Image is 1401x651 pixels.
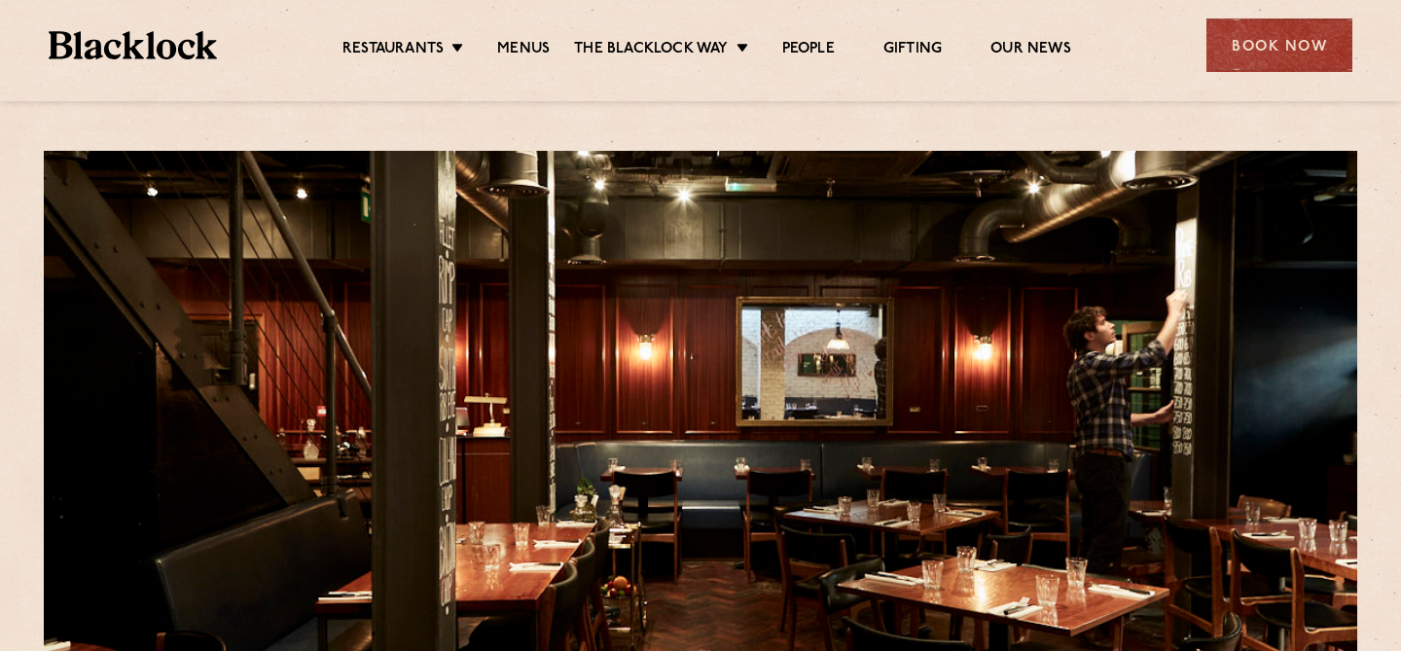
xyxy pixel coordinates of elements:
a: Restaurants [342,40,444,61]
div: Book Now [1206,18,1352,72]
a: Our News [990,40,1071,61]
img: BL_Textured_Logo-footer-cropped.svg [49,31,217,59]
a: Gifting [883,40,942,61]
a: Menus [497,40,550,61]
a: The Blacklock Way [574,40,728,61]
a: People [782,40,835,61]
